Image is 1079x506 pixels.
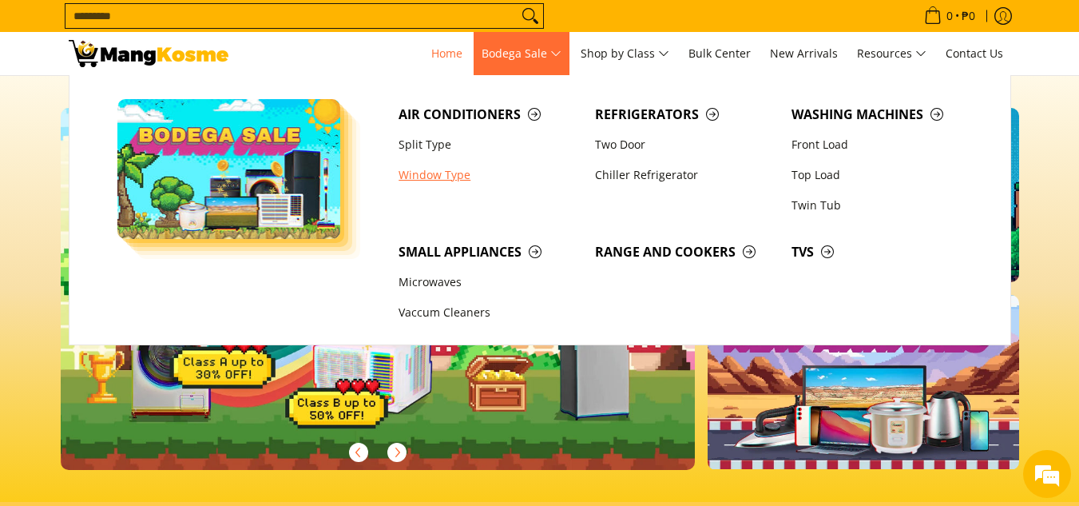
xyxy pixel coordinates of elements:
[587,129,783,160] a: Two Door
[783,160,980,190] a: Top Load
[791,242,972,262] span: TVs
[595,105,776,125] span: Refrigerators
[783,237,980,267] a: TVs
[69,40,228,67] img: Mang Kosme: Your Home Appliances Warehouse Sale Partner!
[391,129,587,160] a: Split Type
[587,99,783,129] a: Refrigerators
[946,46,1003,61] span: Contact Us
[61,108,696,470] img: Gaming desktop banner
[518,4,543,28] button: Search
[919,7,980,25] span: •
[391,237,587,267] a: Small Appliances
[341,435,376,470] button: Previous
[783,129,980,160] a: Front Load
[244,32,1011,75] nav: Main Menu
[391,160,587,190] a: Window Type
[391,268,587,298] a: Microwaves
[762,32,846,75] a: New Arrivals
[938,32,1011,75] a: Contact Us
[849,32,934,75] a: Resources
[595,242,776,262] span: Range and Cookers
[581,44,669,64] span: Shop by Class
[959,10,978,22] span: ₱0
[587,237,783,267] a: Range and Cookers
[482,44,561,64] span: Bodega Sale
[688,46,751,61] span: Bulk Center
[680,32,759,75] a: Bulk Center
[783,99,980,129] a: Washing Machines
[770,46,838,61] span: New Arrivals
[857,44,926,64] span: Resources
[573,32,677,75] a: Shop by Class
[791,105,972,125] span: Washing Machines
[117,99,341,239] img: Bodega Sale
[944,10,955,22] span: 0
[391,298,587,329] a: Vaccum Cleaners
[399,242,579,262] span: Small Appliances
[474,32,569,75] a: Bodega Sale
[391,99,587,129] a: Air Conditioners
[431,46,462,61] span: Home
[783,190,980,221] a: Twin Tub
[587,160,783,190] a: Chiller Refrigerator
[423,32,470,75] a: Home
[379,435,415,470] button: Next
[399,105,579,125] span: Air Conditioners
